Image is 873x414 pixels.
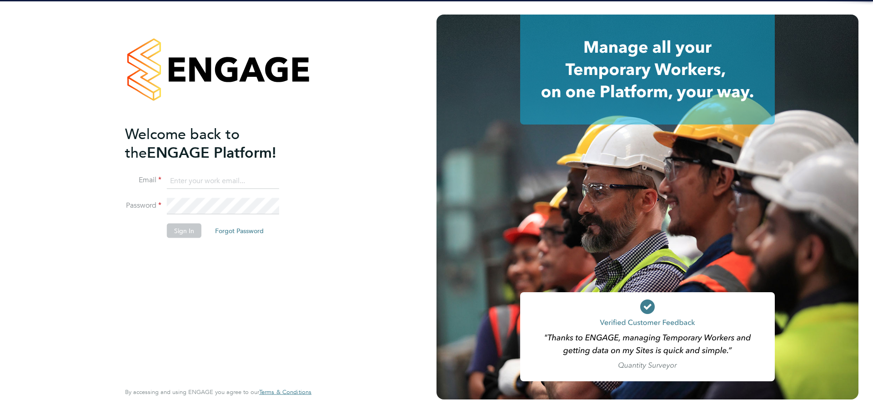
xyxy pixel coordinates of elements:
h2: ENGAGE Platform! [125,125,302,162]
span: Terms & Conditions [259,388,311,396]
label: Email [125,175,161,185]
button: Forgot Password [208,224,271,238]
a: Terms & Conditions [259,389,311,396]
button: Sign In [167,224,201,238]
span: By accessing and using ENGAGE you agree to our [125,388,311,396]
label: Password [125,201,161,210]
span: Welcome back to the [125,125,240,161]
input: Enter your work email... [167,173,279,189]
